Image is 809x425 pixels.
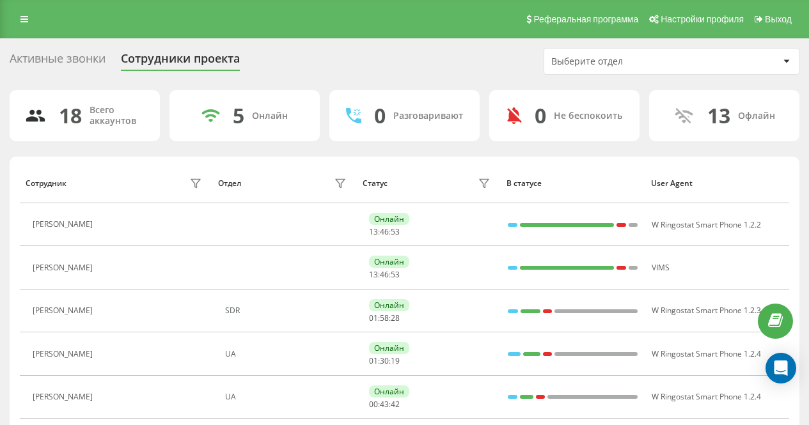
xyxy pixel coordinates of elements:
div: 5 [233,104,244,128]
div: Онлайн [369,299,409,311]
div: : : [369,400,400,409]
div: : : [369,357,400,366]
span: 53 [391,269,400,280]
span: W Ringostat Smart Phone 1.2.4 [652,391,761,402]
div: Сотрудники проекта [121,52,240,72]
div: Всего аккаунтов [90,105,145,127]
span: 28 [391,313,400,323]
span: 13 [369,269,378,280]
div: UA [225,392,350,401]
div: Онлайн [369,342,409,354]
div: Разговаривают [393,111,463,121]
div: 13 [707,104,730,128]
span: 19 [391,355,400,366]
span: 01 [369,313,378,323]
div: Статус [363,179,388,188]
div: Онлайн [369,385,409,398]
div: Офлайн [738,111,775,121]
div: Онлайн [369,213,409,225]
div: Сотрудник [26,179,67,188]
div: Не беспокоить [554,111,622,121]
span: 00 [369,399,378,410]
div: : : [369,314,400,323]
div: SDR [225,306,350,315]
div: : : [369,270,400,279]
span: W Ringostat Smart Phone 1.2.2 [652,219,761,230]
div: 18 [59,104,82,128]
div: 0 [374,104,386,128]
span: 13 [369,226,378,237]
span: 46 [380,269,389,280]
span: 43 [380,399,389,410]
div: : : [369,228,400,236]
span: 30 [380,355,389,366]
span: W Ringostat Smart Phone 1.2.3 [652,305,761,316]
div: UA [225,350,350,359]
div: В статусе [507,179,639,188]
div: 0 [535,104,546,128]
div: [PERSON_NAME] [33,392,96,401]
div: [PERSON_NAME] [33,306,96,315]
div: Open Intercom Messenger [766,353,796,383]
span: VIMS [652,262,670,273]
div: Выберите отдел [551,56,704,67]
div: Онлайн [252,111,288,121]
div: Онлайн [369,256,409,268]
div: User Agent [651,179,783,188]
span: 46 [380,226,389,237]
span: 53 [391,226,400,237]
div: Отдел [218,179,241,188]
span: Настройки профиля [661,14,744,24]
span: Реферальная программа [533,14,638,24]
div: [PERSON_NAME] [33,220,96,229]
span: 58 [380,313,389,323]
div: [PERSON_NAME] [33,263,96,272]
span: 42 [391,399,400,410]
span: Выход [765,14,792,24]
div: Активные звонки [10,52,106,72]
span: 01 [369,355,378,366]
div: [PERSON_NAME] [33,350,96,359]
span: W Ringostat Smart Phone 1.2.4 [652,348,761,359]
